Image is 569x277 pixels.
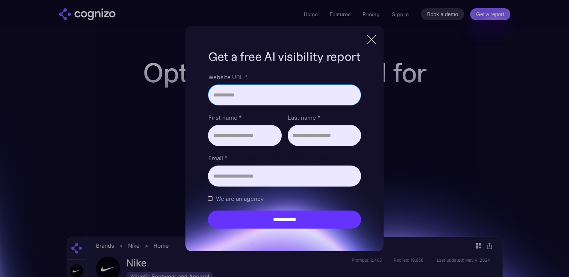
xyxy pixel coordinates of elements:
form: Brand Report Form [208,72,361,229]
span: We are an agency [215,194,263,203]
label: First name * [208,113,281,122]
label: Website URL * [208,72,361,81]
label: Email * [208,154,361,163]
h1: Get a free AI visibility report [208,48,361,65]
label: Last name * [288,113,361,122]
